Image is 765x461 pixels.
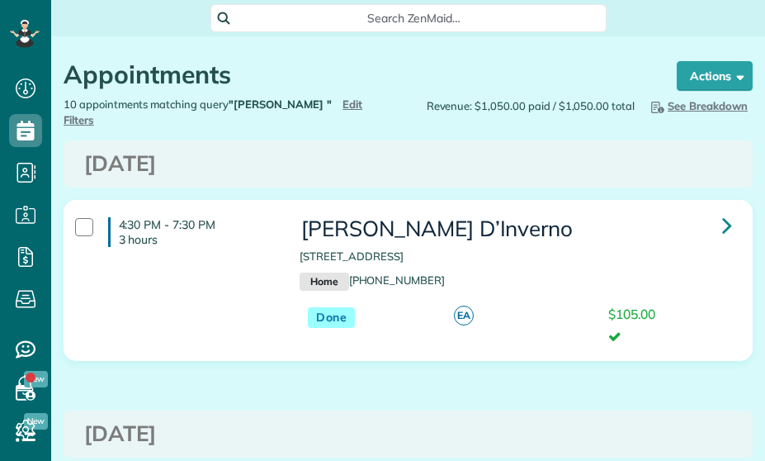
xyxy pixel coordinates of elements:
[300,273,348,291] small: Home
[51,97,408,128] div: 10 appointments matching query
[300,249,737,264] p: [STREET_ADDRESS]
[300,273,445,287] a: Home[PHONE_NUMBER]
[308,307,355,328] span: Done
[643,97,753,115] button: See Breakdown
[454,306,474,326] span: EA
[64,61,645,88] h1: Appointments
[648,99,748,112] span: See Breakdown
[608,306,656,322] span: $105.00
[300,217,737,241] h3: [PERSON_NAME] D’Inverno
[84,152,732,176] h3: [DATE]
[119,232,288,247] p: 3 hours
[108,217,288,247] h4: 4:30 PM - 7:30 PM
[427,98,635,114] span: Revenue: $1,050.00 paid / $1,050.00 total
[229,97,332,111] strong: "[PERSON_NAME] "
[84,422,732,446] h3: [DATE]
[677,61,753,91] button: Actions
